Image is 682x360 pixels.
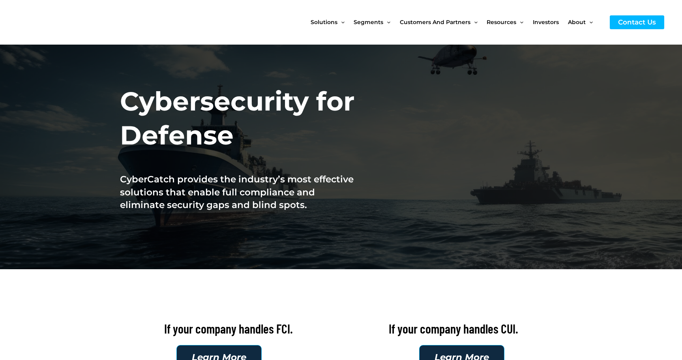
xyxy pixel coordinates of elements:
[120,84,362,152] h2: Cybersecurity for Defense
[610,15,664,29] a: Contact Us
[354,6,383,39] span: Segments
[120,173,362,211] h1: CyberCatch provides the industry’s most effective solutions that enable full compliance and elimi...
[568,6,586,39] span: About
[337,6,345,39] span: Menu Toggle
[311,6,602,39] nav: Site Navigation: New Main Menu
[383,6,390,39] span: Menu Toggle
[14,6,109,39] img: CyberCatch
[586,6,593,39] span: Menu Toggle
[120,321,337,337] h2: If your company handles FCI.
[533,6,559,39] span: Investors
[345,321,562,337] h2: If your company handles CUI.
[400,6,470,39] span: Customers and Partners
[311,6,337,39] span: Solutions
[516,6,523,39] span: Menu Toggle
[533,6,568,39] a: Investors
[487,6,516,39] span: Resources
[470,6,478,39] span: Menu Toggle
